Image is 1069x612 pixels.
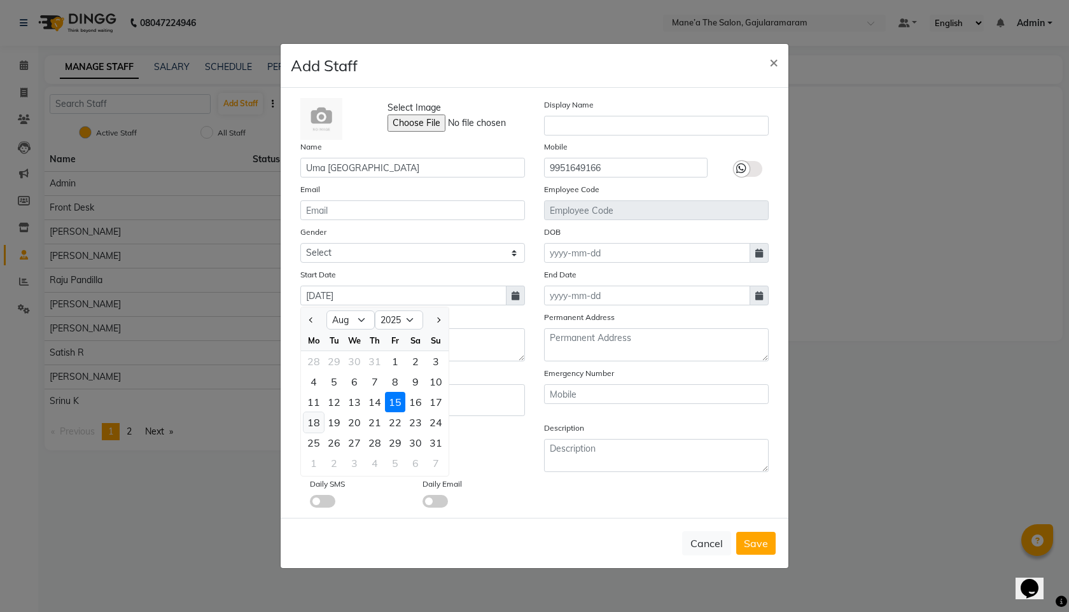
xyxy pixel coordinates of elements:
div: Monday, August 11, 2025 [304,392,324,412]
div: 1 [304,453,324,473]
iframe: chat widget [1016,561,1056,599]
div: 29 [324,351,344,372]
div: Monday, August 25, 2025 [304,433,324,453]
input: yyyy-mm-dd [544,286,750,305]
label: Employee Code [544,184,599,195]
div: 17 [426,392,446,412]
div: Sunday, August 24, 2025 [426,412,446,433]
div: 28 [365,433,385,453]
div: 28 [304,351,324,372]
div: Tuesday, August 5, 2025 [324,372,344,392]
div: Sunday, August 17, 2025 [426,392,446,412]
div: Sunday, August 10, 2025 [426,372,446,392]
label: End Date [544,269,576,281]
div: Wednesday, September 3, 2025 [344,453,365,473]
div: 25 [304,433,324,453]
div: 5 [324,372,344,392]
div: 18 [304,412,324,433]
input: Mobile [544,158,708,177]
div: 3 [426,351,446,372]
button: Next month [433,310,444,330]
div: Monday, September 1, 2025 [304,453,324,473]
label: Emergency Number [544,368,614,379]
select: Select month [326,310,375,330]
div: Tuesday, August 12, 2025 [324,392,344,412]
div: Saturday, August 2, 2025 [405,351,426,372]
div: Monday, August 4, 2025 [304,372,324,392]
div: 20 [344,412,365,433]
img: Cinque Terre [300,98,342,140]
input: Mobile [544,384,769,404]
select: Select year [375,310,423,330]
span: × [769,52,778,71]
span: Select Image [388,101,441,115]
div: 24 [426,412,446,433]
div: Saturday, August 23, 2025 [405,412,426,433]
div: 22 [385,412,405,433]
div: 30 [405,433,426,453]
div: 14 [365,392,385,412]
div: Su [426,330,446,351]
div: 7 [365,372,385,392]
div: Thursday, September 4, 2025 [365,453,385,473]
div: Wednesday, August 27, 2025 [344,433,365,453]
label: Name [300,141,322,153]
div: Tuesday, July 29, 2025 [324,351,344,372]
div: 21 [365,412,385,433]
label: Email [300,184,320,195]
div: 31 [426,433,446,453]
div: Wednesday, July 30, 2025 [344,351,365,372]
div: 27 [344,433,365,453]
div: 31 [365,351,385,372]
label: DOB [544,226,561,238]
div: 6 [405,453,426,473]
div: 11 [304,392,324,412]
div: We [344,330,365,351]
div: Saturday, August 9, 2025 [405,372,426,392]
input: Name [300,158,525,177]
input: Select Image [388,115,561,132]
span: Save [744,537,768,550]
div: Wednesday, August 6, 2025 [344,372,365,392]
div: 19 [324,412,344,433]
div: Sunday, August 31, 2025 [426,433,446,453]
input: yyyy-mm-dd [300,286,507,305]
label: Gender [300,226,326,238]
input: Employee Code [544,200,769,220]
div: 30 [344,351,365,372]
label: Mobile [544,141,568,153]
div: 9 [405,372,426,392]
h4: Add Staff [291,54,358,77]
div: Thursday, July 31, 2025 [365,351,385,372]
div: Friday, August 8, 2025 [385,372,405,392]
div: 5 [385,453,405,473]
div: 8 [385,372,405,392]
div: 7 [426,453,446,473]
label: Display Name [544,99,594,111]
div: Friday, August 15, 2025 [385,392,405,412]
div: Monday, August 18, 2025 [304,412,324,433]
div: Friday, August 1, 2025 [385,351,405,372]
div: 4 [365,453,385,473]
div: 15 [385,392,405,412]
div: Mo [304,330,324,351]
button: Previous month [306,310,317,330]
div: 6 [344,372,365,392]
div: Saturday, August 16, 2025 [405,392,426,412]
div: Monday, July 28, 2025 [304,351,324,372]
div: Thursday, August 14, 2025 [365,392,385,412]
div: Thursday, August 7, 2025 [365,372,385,392]
div: Thursday, August 21, 2025 [365,412,385,433]
button: Save [736,532,776,555]
div: Wednesday, August 13, 2025 [344,392,365,412]
div: Saturday, August 30, 2025 [405,433,426,453]
label: Permanent Address [544,312,615,323]
label: Daily Email [423,478,462,490]
div: 12 [324,392,344,412]
div: Thursday, August 28, 2025 [365,433,385,453]
div: Fr [385,330,405,351]
div: 10 [426,372,446,392]
div: Wednesday, August 20, 2025 [344,412,365,433]
div: 2 [324,453,344,473]
div: 4 [304,372,324,392]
